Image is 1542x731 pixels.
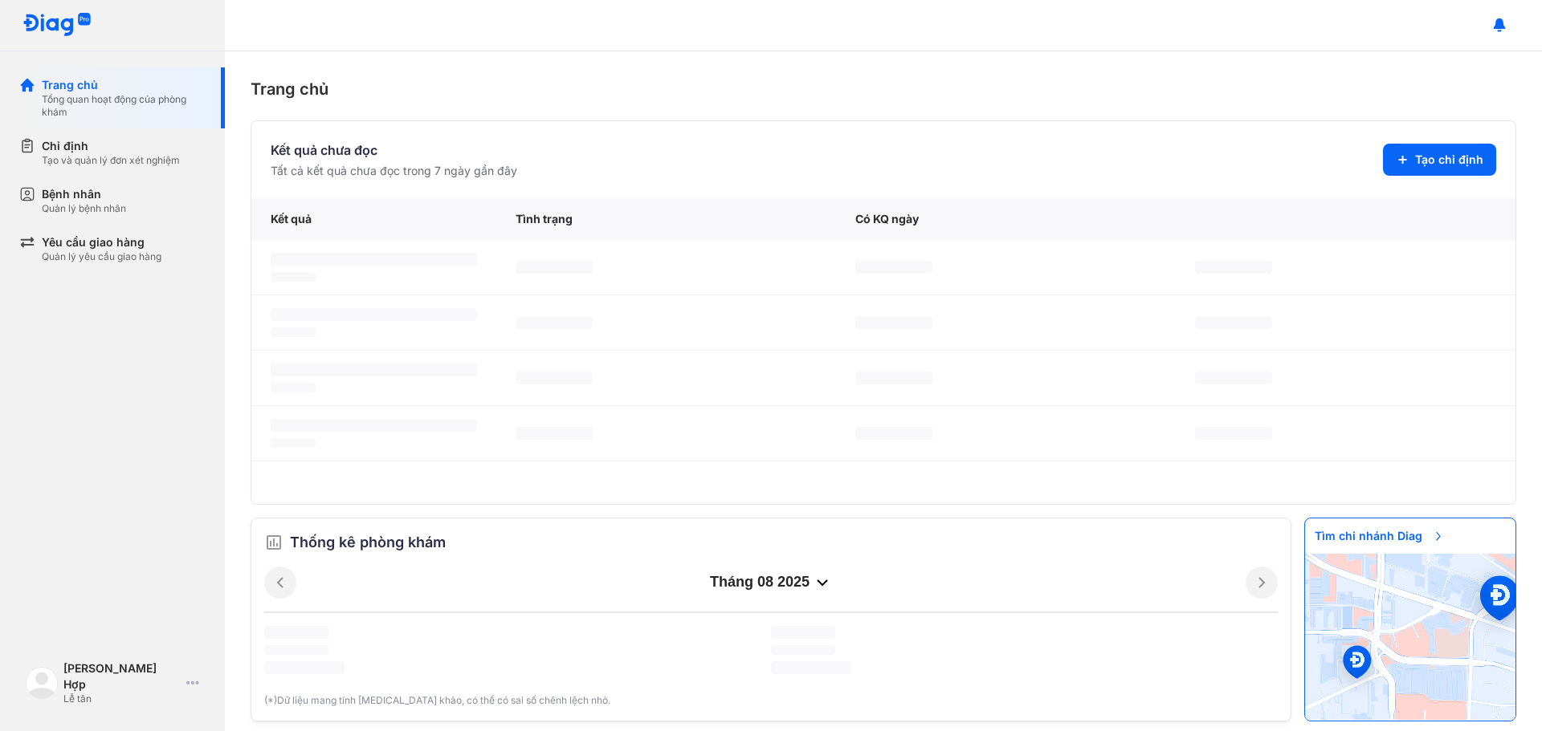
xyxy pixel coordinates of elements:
span: ‌ [271,253,477,266]
div: Tổng quan hoạt động của phòng khám [42,93,206,119]
div: Kết quả [251,198,496,240]
span: ‌ [516,427,593,440]
span: ‌ [271,308,477,321]
div: Tình trạng [496,198,836,240]
span: ‌ [771,661,851,674]
span: ‌ [271,272,316,282]
span: ‌ [771,645,835,655]
div: Bệnh nhân [42,186,126,202]
span: ‌ [516,316,593,329]
span: ‌ [264,626,328,639]
span: ‌ [855,372,932,384]
span: ‌ [1195,427,1272,440]
span: Tạo chỉ định [1415,152,1483,168]
span: Tìm chi nhánh Diag [1305,518,1454,554]
span: ‌ [271,419,477,432]
span: ‌ [271,327,316,337]
span: ‌ [855,261,932,274]
div: Yêu cầu giao hàng [42,234,161,250]
span: ‌ [271,383,316,392]
div: (*)Dữ liệu mang tính [MEDICAL_DATA] khảo, có thể có sai số chênh lệch nhỏ. [264,693,1278,708]
div: Kết quả chưa đọc [271,140,517,160]
div: Quản lý yêu cầu giao hàng [42,250,161,263]
div: Lễ tân [63,692,180,705]
span: ‌ [1195,316,1272,329]
span: ‌ [264,661,345,674]
div: Chỉ định [42,138,180,154]
div: [PERSON_NAME] Hợp [63,660,180,692]
span: ‌ [855,427,932,440]
div: tháng 08 2025 [296,573,1246,592]
span: Thống kê phòng khám [290,531,446,554]
span: ‌ [1195,261,1272,274]
div: Có KQ ngày [836,198,1176,240]
span: ‌ [1195,372,1272,384]
span: ‌ [771,626,835,639]
span: ‌ [855,316,932,329]
span: ‌ [516,261,593,274]
div: Tạo và quản lý đơn xét nghiệm [42,154,180,167]
span: ‌ [516,372,593,384]
img: logo [22,13,92,38]
span: ‌ [271,363,477,376]
img: logo [26,667,58,699]
img: order.5a6da16c.svg [264,533,284,552]
span: ‌ [271,438,316,448]
div: Tất cả kết quả chưa đọc trong 7 ngày gần đây [271,163,517,179]
button: Tạo chỉ định [1383,144,1496,176]
span: ‌ [264,645,328,655]
div: Trang chủ [42,77,206,93]
div: Quản lý bệnh nhân [42,202,126,215]
div: Trang chủ [251,77,1516,101]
